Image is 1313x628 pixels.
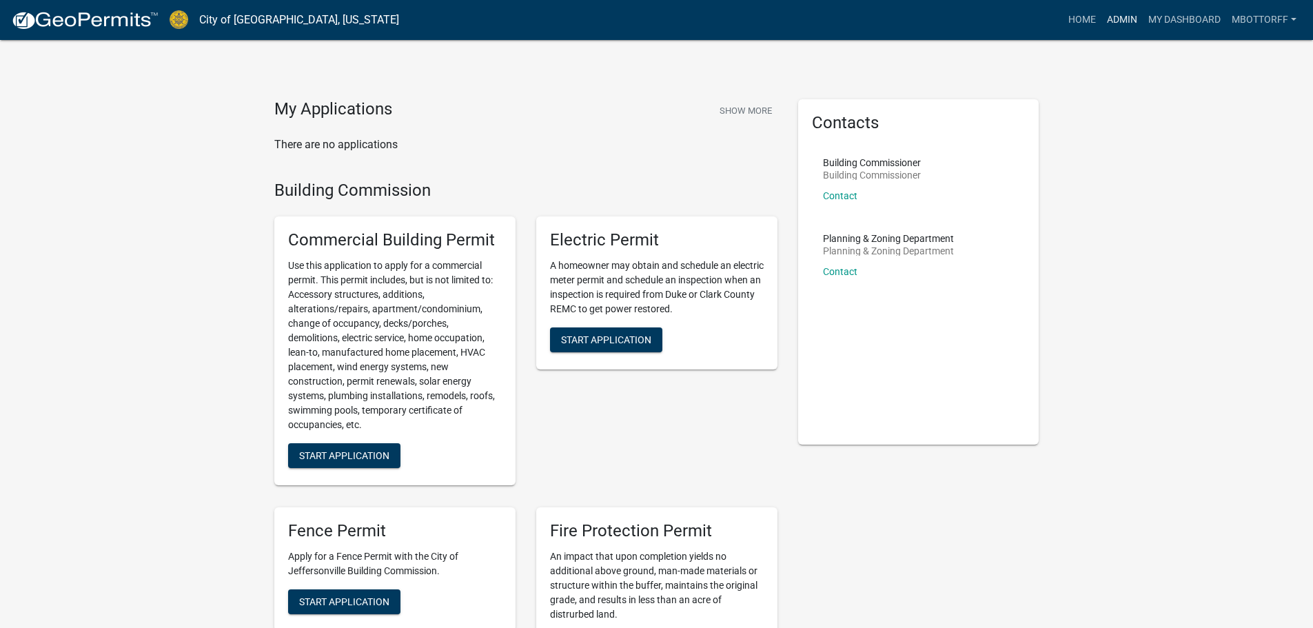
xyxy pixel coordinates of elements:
span: Start Application [299,596,389,607]
p: Building Commissioner [823,170,921,180]
p: There are no applications [274,136,777,153]
a: My Dashboard [1143,7,1226,33]
a: Contact [823,266,857,277]
p: Building Commissioner [823,158,921,168]
h5: Fence Permit [288,521,502,541]
span: Start Application [561,334,651,345]
a: Admin [1101,7,1143,33]
button: Start Application [288,589,400,614]
h5: Electric Permit [550,230,764,250]
button: Start Application [550,327,662,352]
p: A homeowner may obtain and schedule an electric meter permit and schedule an inspection when an i... [550,259,764,316]
button: Show More [714,99,777,122]
h5: Contacts [812,113,1026,133]
p: Apply for a Fence Permit with the City of Jeffersonville Building Commission. [288,549,502,578]
h5: Commercial Building Permit [288,230,502,250]
a: Contact [823,190,857,201]
button: Start Application [288,443,400,468]
a: City of [GEOGRAPHIC_DATA], [US_STATE] [199,8,399,32]
p: Planning & Zoning Department [823,234,954,243]
p: An impact that upon completion yields no additional above ground, man-made materials or structure... [550,549,764,622]
p: Planning & Zoning Department [823,246,954,256]
p: Use this application to apply for a commercial permit. This permit includes, but is not limited t... [288,259,502,432]
a: Home [1063,7,1101,33]
h4: My Applications [274,99,392,120]
span: Start Application [299,450,389,461]
h5: Fire Protection Permit [550,521,764,541]
img: City of Jeffersonville, Indiana [170,10,188,29]
a: Mbottorff [1226,7,1302,33]
h4: Building Commission [274,181,777,201]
